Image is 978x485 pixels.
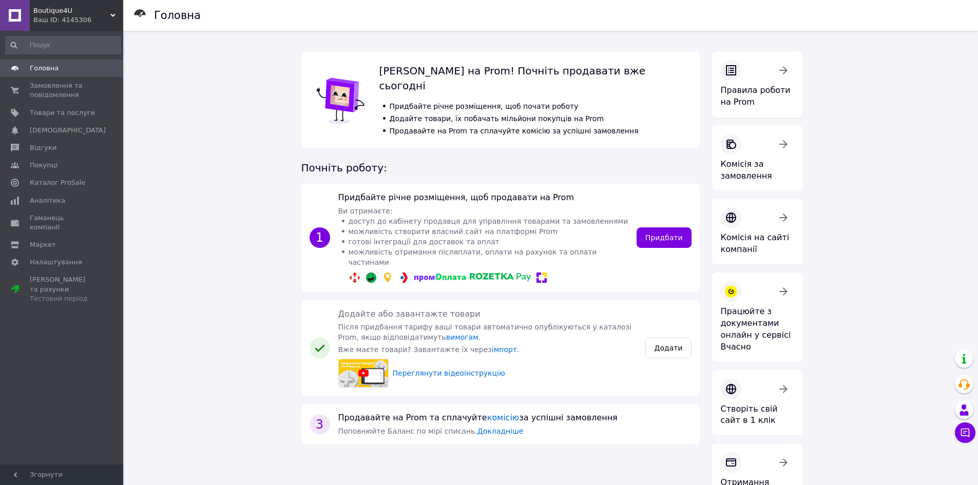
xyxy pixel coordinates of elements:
a: Правила роботи на Prom [712,51,802,117]
div: Ваш ID: 4145306 [33,15,123,25]
span: Головна [30,64,59,73]
span: Створіть свій сайт в 1 клік [721,404,778,425]
h1: Головна [154,9,201,22]
span: Придбайте річне розміщення, щоб почати роботу [390,102,579,110]
span: Каталог ProSale [30,178,85,187]
a: Комісія на сайті компанії [712,199,802,264]
span: Покупці [30,161,57,170]
a: комісію [487,413,520,422]
span: можливість отримання післяплати, оплати на рахунок та оплати частинами [349,248,597,266]
span: Замовлення та повідомлення [30,81,95,100]
span: Гаманець компанії [30,214,95,232]
span: Налаштування [30,258,82,267]
a: video previewПереглянути відеоінструкцію [338,357,638,390]
span: готові інтеграції для доставок та оплат [349,238,500,246]
span: Маркет [30,240,56,249]
span: Додайте або завантажте товари [338,309,481,319]
span: можливість створити власний сайт на платформі Prom [349,227,558,236]
span: Після придбання тарифу ваші товари автоматично опублікуються у каталозі Prom, якщо відповідатимуть . [338,323,631,341]
a: Комісія за замовлення [712,125,802,191]
span: Продавайте на Prom та сплачуйте за успішні замовлення [338,413,618,422]
span: Вже маєте товари? Завантажте їх через . [338,345,520,354]
a: Додати [645,338,691,358]
span: Boutique4U [33,6,110,15]
a: імпорт [492,345,517,354]
span: Працюйте з документами онлайн у сервісі Вчасно [721,306,791,352]
input: Пошук [5,36,121,54]
span: Додайте товари, їх побачать мільйони покупців на Prom [390,114,604,123]
span: Комісія на сайті компанії [721,232,790,254]
span: [DEMOGRAPHIC_DATA] [30,126,106,135]
span: 3 [310,414,330,435]
span: 1 [310,227,330,248]
span: Переглянути відеоінструкцію [393,369,505,377]
span: Почніть роботу: [301,162,387,174]
button: Чат з покупцем [955,422,975,443]
div: Тестовий період [30,294,95,303]
span: Ви отримаєте: [338,207,393,215]
span: [PERSON_NAME] та рахунки [30,275,95,303]
img: video preview [338,359,389,387]
a: вимогам [446,333,478,341]
a: Придбати [637,227,692,248]
span: Продавайте на Prom та сплачуйте комісію за успішні замовлення [390,127,639,135]
a: Працюйте з документами онлайн у сервісі Вчасно [712,273,802,361]
span: Аналітика [30,196,65,205]
span: доступ до кабінету продавця для управління товарами та замовленнями [349,217,628,225]
span: Правила роботи на Prom [721,85,791,107]
span: Поповнюйте Баланс по мірі списань. [338,427,524,435]
a: Докладніше [477,427,524,435]
span: Відгуки [30,143,56,152]
span: Придбайте річне розміщення, щоб продавати на Prom [338,192,574,202]
span: [PERSON_NAME] на Prom! Почніть продавати вже сьогодні [379,65,646,92]
span: Товари та послуги [30,108,95,118]
a: Створіть свій сайт в 1 клік [712,370,802,436]
span: Комісія за замовлення [721,159,772,181]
